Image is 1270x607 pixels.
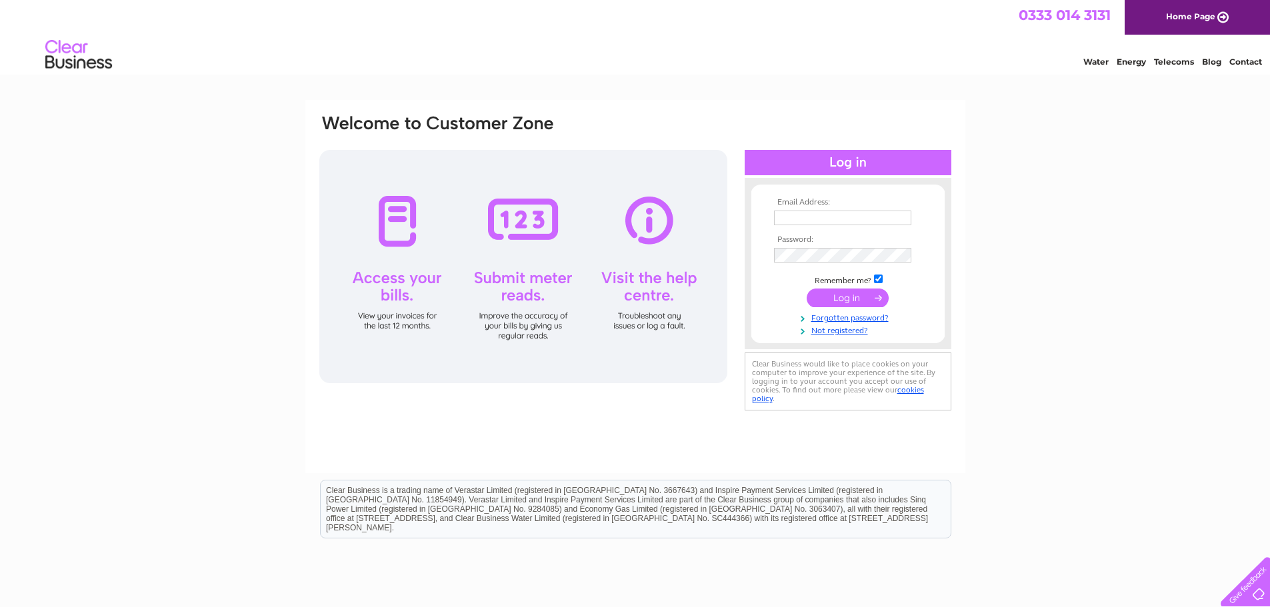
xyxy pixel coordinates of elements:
input: Submit [807,289,889,307]
a: Energy [1117,57,1146,67]
td: Remember me? [771,273,925,286]
a: Blog [1202,57,1221,67]
th: Email Address: [771,198,925,207]
img: logo.png [45,35,113,75]
div: Clear Business is a trading name of Verastar Limited (registered in [GEOGRAPHIC_DATA] No. 3667643... [321,7,951,65]
a: Telecoms [1154,57,1194,67]
a: Not registered? [774,323,925,336]
a: 0333 014 3131 [1019,7,1111,23]
a: Contact [1229,57,1262,67]
a: Forgotten password? [774,310,925,323]
th: Password: [771,235,925,245]
a: cookies policy [752,385,924,403]
div: Clear Business would like to place cookies on your computer to improve your experience of the sit... [745,352,951,410]
a: Water [1083,57,1109,67]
